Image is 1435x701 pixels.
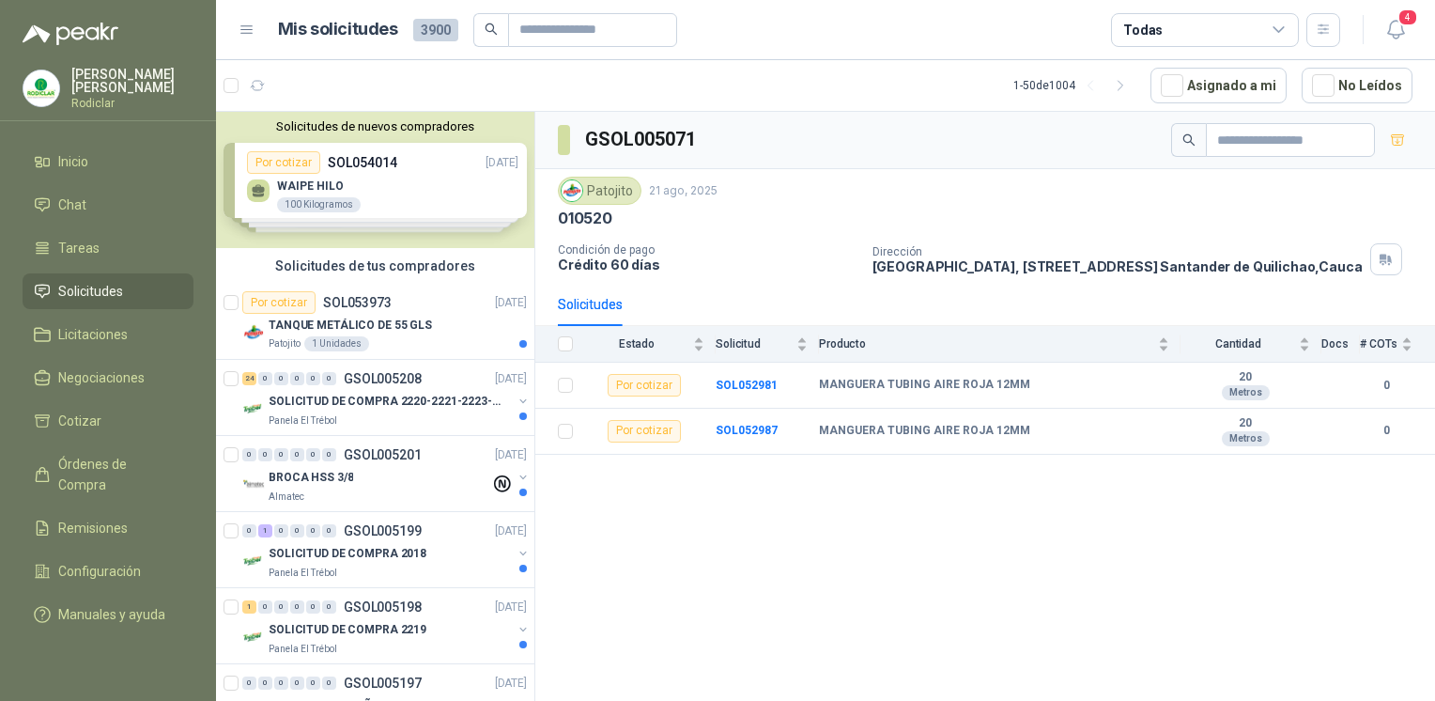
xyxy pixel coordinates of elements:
[274,372,288,385] div: 0
[23,553,193,589] a: Configuración
[1222,431,1270,446] div: Metros
[216,112,534,248] div: Solicitudes de nuevos compradoresPor cotizarSOL054014[DATE] WAIPE HILO100 KilogramosPor cotizarSO...
[58,454,176,495] span: Órdenes de Compra
[58,324,128,345] span: Licitaciones
[23,597,193,632] a: Manuales y ayuda
[58,281,123,302] span: Solicitudes
[1180,370,1310,385] b: 20
[290,600,304,614] div: 0
[278,16,398,43] h1: Mis solicitudes
[819,378,1030,393] b: MANGUERA TUBING AIRE ROJA 12MM
[495,522,527,540] p: [DATE]
[306,372,320,385] div: 0
[290,372,304,385] div: 0
[290,448,304,461] div: 0
[58,195,86,215] span: Chat
[322,600,336,614] div: 0
[1302,68,1412,103] button: No Leídos
[242,600,256,614] div: 1
[71,68,193,94] p: [PERSON_NAME] [PERSON_NAME]
[242,321,265,344] img: Company Logo
[258,600,272,614] div: 0
[71,98,193,109] p: Rodiclar
[269,545,426,563] p: SOLICITUD DE COMPRA 2018
[274,524,288,537] div: 0
[58,238,100,258] span: Tareas
[58,411,101,431] span: Cotizar
[344,372,422,385] p: GSOL005208
[242,626,265,648] img: Company Logo
[269,413,337,428] p: Panela El Trébol
[306,677,320,690] div: 0
[1321,326,1360,363] th: Docs
[585,125,699,154] h3: GSOL005071
[485,23,498,36] span: search
[495,370,527,388] p: [DATE]
[23,144,193,179] a: Inicio
[23,510,193,546] a: Remisiones
[224,119,527,133] button: Solicitudes de nuevos compradores
[242,524,256,537] div: 0
[269,565,337,580] p: Panela El Trébol
[23,70,59,106] img: Company Logo
[716,424,778,437] a: SOL052987
[242,291,316,314] div: Por cotizar
[558,243,857,257] p: Condición de pago
[323,296,392,309] p: SOL053973
[1013,70,1135,101] div: 1 - 50 de 1004
[1360,337,1397,350] span: # COTs
[1123,20,1163,40] div: Todas
[819,424,1030,439] b: MANGUERA TUBING AIRE ROJA 12MM
[216,284,534,360] a: Por cotizarSOL053973[DATE] Company LogoTANQUE METÁLICO DE 55 GLSPatojito1 Unidades
[306,524,320,537] div: 0
[23,446,193,503] a: Órdenes de Compra
[716,379,778,392] a: SOL052981
[274,448,288,461] div: 0
[269,393,502,411] p: SOLICITUD DE COMPRA 2220-2221-2223-2224
[242,367,531,428] a: 24 0 0 0 0 0 GSOL005208[DATE] Company LogoSOLICITUD DE COMPRA 2220-2221-2223-2224Panela El Trébol
[258,677,272,690] div: 0
[23,360,193,396] a: Negociaciones
[322,524,336,537] div: 0
[269,621,426,639] p: SOLICITUD DE COMPRA 2219
[242,474,265,496] img: Company Logo
[269,336,301,351] p: Patojito
[344,524,422,537] p: GSOL005199
[1222,385,1270,400] div: Metros
[562,180,582,201] img: Company Logo
[1180,416,1310,431] b: 20
[242,448,256,461] div: 0
[258,372,272,385] div: 0
[58,561,141,582] span: Configuración
[242,444,531,504] a: 0 0 0 0 0 0 GSOL005201[DATE] Company LogoBROCA HSS 3/8Almatec
[716,326,819,363] th: Solicitud
[872,245,1363,258] p: Dirección
[558,209,612,228] p: 010520
[258,448,272,461] div: 0
[58,151,88,172] span: Inicio
[242,520,531,580] a: 0 1 0 0 0 0 GSOL005199[DATE] Company LogoSOLICITUD DE COMPRA 2018Panela El Trébol
[23,273,193,309] a: Solicitudes
[304,336,369,351] div: 1 Unidades
[608,374,681,397] div: Por cotizar
[58,367,145,388] span: Negociaciones
[306,600,320,614] div: 0
[1150,68,1287,103] button: Asignado a mi
[1360,422,1412,440] b: 0
[23,403,193,439] a: Cotizar
[495,675,527,693] p: [DATE]
[242,397,265,420] img: Company Logo
[716,337,793,350] span: Solicitud
[242,596,531,656] a: 1 0 0 0 0 0 GSOL005198[DATE] Company LogoSOLICITUD DE COMPRA 2219Panela El Trébol
[608,420,681,443] div: Por cotizar
[344,600,422,614] p: GSOL005198
[274,600,288,614] div: 0
[290,677,304,690] div: 0
[216,248,534,284] div: Solicitudes de tus compradores
[269,489,304,504] p: Almatec
[1182,133,1196,147] span: search
[23,187,193,223] a: Chat
[649,182,717,200] p: 21 ago, 2025
[584,337,689,350] span: Estado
